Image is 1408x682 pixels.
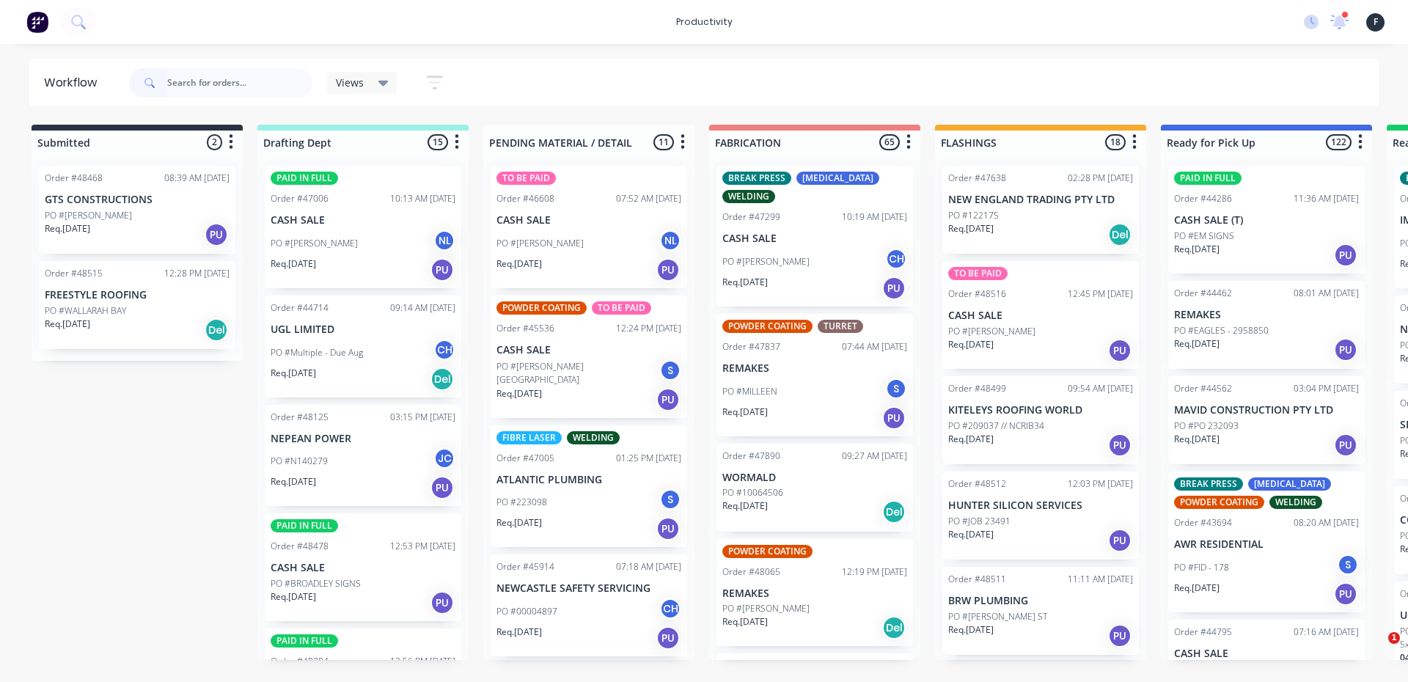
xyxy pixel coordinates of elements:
div: 11:36 AM [DATE] [1294,192,1359,205]
p: PO #[PERSON_NAME] [722,255,810,268]
div: 08:20 AM [DATE] [1294,516,1359,529]
div: Order #48511 [948,573,1006,586]
div: PU [1334,582,1357,606]
div: Order #48384 [271,655,329,668]
div: NL [659,230,681,252]
div: TO BE PAID [496,172,556,185]
div: 12:03 PM [DATE] [1068,477,1133,491]
p: UGL LIMITED [271,323,455,336]
p: BRW PLUMBING [948,595,1133,607]
div: WELDING [567,431,620,444]
p: PO #EAGLES - 2958850 [1174,324,1269,337]
div: 02:28 PM [DATE] [1068,172,1133,185]
p: PO #EM SIGNS [1174,230,1234,243]
p: NEWCASTLE SAFETY SERVICING [496,582,681,595]
div: 07:52 AM [DATE] [616,192,681,205]
div: Order #48515 [45,267,103,280]
div: Order #48516 [948,287,1006,301]
div: S [885,378,907,400]
div: PU [1334,338,1357,362]
p: Req. [DATE] [948,623,994,637]
img: Factory [26,11,48,33]
div: Order #4446208:01 AM [DATE]REMAKESPO #EAGLES - 2958850Req.[DATE]PU [1168,281,1365,369]
div: PU [1334,243,1357,267]
div: 08:39 AM [DATE] [164,172,230,185]
p: WORMALD [722,472,907,484]
p: PO #10064506 [722,486,783,499]
p: Req. [DATE] [722,406,768,419]
div: [MEDICAL_DATA] [796,172,879,185]
p: AWR RESIDENTIAL [1174,538,1359,551]
div: Order #4851212:03 PM [DATE]HUNTER SILICON SERVICESPO #JOB 23491Req.[DATE]PU [942,472,1139,560]
div: 12:56 PM [DATE] [390,655,455,668]
div: S [659,488,681,510]
p: PO #00004897 [496,605,557,618]
div: PU [430,258,454,282]
p: CASH SALE [271,214,455,227]
p: PO #BROADLEY SIGNS [271,577,361,590]
p: CASH SALE [496,344,681,356]
div: Order #44795 [1174,626,1232,639]
p: PO #[PERSON_NAME][GEOGRAPHIC_DATA] [496,360,659,386]
div: 01:25 PM [DATE] [616,452,681,465]
div: 10:13 AM [DATE] [390,192,455,205]
p: HUNTER SILICON SERVICES [948,499,1133,512]
div: Order #4846808:39 AM [DATE]GTS CONSTRUCTIONSPO #[PERSON_NAME]Req.[DATE]PU [39,166,235,254]
div: TO BE PAID [948,267,1008,280]
div: PU [882,276,906,300]
p: FREESTYLE ROOFING [45,289,230,301]
div: Order #48065 [722,565,780,579]
div: 07:16 AM [DATE] [1294,626,1359,639]
span: Views [336,75,364,90]
div: Order #4763802:28 PM [DATE]NEW ENGLAND TRADING PTY LTDPO #122175Req.[DATE]Del [942,166,1139,254]
div: PU [430,591,454,615]
div: Order #45536 [496,322,554,335]
p: PO #223098 [496,496,547,509]
p: CASH SALE [1174,648,1359,660]
div: Order #47837 [722,340,780,353]
p: Req. [DATE] [1174,582,1220,595]
div: PAID IN FULLOrder #4847812:53 PM [DATE]CASH SALEPO #BROADLEY SIGNSReq.[DATE]PU [265,513,461,621]
p: PO #[PERSON_NAME] [722,602,810,615]
p: ATLANTIC PLUMBING [496,474,681,486]
div: Order #44714 [271,301,329,315]
div: Order #4591407:18 AM [DATE]NEWCASTLE SAFETY SERVICINGPO #00004897CHReq.[DATE]PU [491,554,687,656]
div: 12:28 PM [DATE] [164,267,230,280]
div: Order #47005 [496,452,554,465]
div: PU [656,258,680,282]
div: CH [659,598,681,620]
p: Req. [DATE] [496,387,542,400]
div: PAID IN FULLOrder #4428611:36 AM [DATE]CASH SALE (T)PO #EM SIGNSReq.[DATE]PU [1168,166,1365,274]
p: REMAKES [722,587,907,600]
div: WELDING [722,190,775,203]
div: PU [1108,529,1132,552]
div: Order #48125 [271,411,329,424]
p: NEW ENGLAND TRADING PTY LTD [948,194,1133,206]
p: PO #FID - 178 [1174,561,1229,574]
p: Req. [DATE] [948,433,994,446]
div: Order #48478 [271,540,329,553]
p: CASH SALE [496,214,681,227]
div: Order #48512 [948,477,1006,491]
div: PU [656,626,680,650]
div: Order #45914 [496,560,554,573]
div: Del [430,367,454,391]
div: JC [433,447,455,469]
div: PU [205,223,228,246]
div: PU [1108,339,1132,362]
div: Order #4789009:27 AM [DATE]WORMALDPO #10064506Req.[DATE]Del [716,444,913,532]
input: Search for orders... [167,68,312,98]
p: Req. [DATE] [1174,337,1220,351]
span: 1 [1388,632,1400,644]
div: 12:19 PM [DATE] [842,565,907,579]
div: POWDER COATINGOrder #4806512:19 PM [DATE]REMAKESPO #[PERSON_NAME]Req.[DATE]Del [716,539,913,647]
p: PO #[PERSON_NAME] [948,325,1035,338]
p: CASH SALE [271,562,455,574]
div: PU [430,476,454,499]
p: Req. [DATE] [1174,243,1220,256]
p: Req. [DATE] [45,318,90,331]
p: PO #209037 // NCRIB34 [948,419,1044,433]
div: POWDER COATINGTO BE PAIDOrder #4553612:24 PM [DATE]CASH SALEPO #[PERSON_NAME][GEOGRAPHIC_DATA]SRe... [491,296,687,418]
div: FIBRE LASERWELDINGOrder #4700501:25 PM [DATE]ATLANTIC PLUMBINGPO #223098SReq.[DATE]PU [491,425,687,548]
div: PAID IN FULLOrder #4700610:13 AM [DATE]CASH SALEPO #[PERSON_NAME]NLReq.[DATE]PU [265,166,461,288]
